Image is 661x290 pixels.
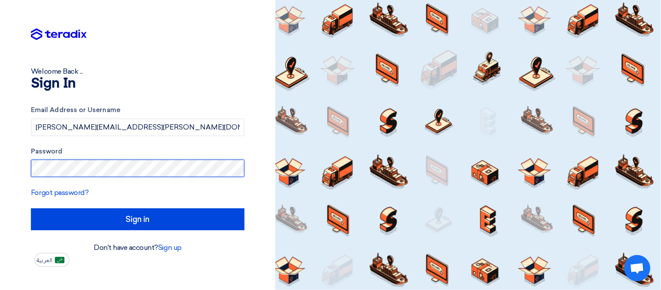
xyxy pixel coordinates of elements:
[31,188,88,197] a: Forgot password?
[31,77,244,91] h1: Sign In
[31,28,87,41] img: Teradix logo
[55,257,64,263] img: ar-AR.png
[34,253,69,267] button: العربية
[31,242,244,253] div: Don't have account?
[31,208,244,230] input: Sign in
[158,243,182,252] a: Sign up
[624,255,651,281] div: Open chat
[37,257,52,263] span: العربية
[31,147,244,157] label: Password
[31,105,244,115] label: Email Address or Username
[31,119,244,136] input: Enter your business email or username
[31,66,244,77] div: Welcome Back ...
